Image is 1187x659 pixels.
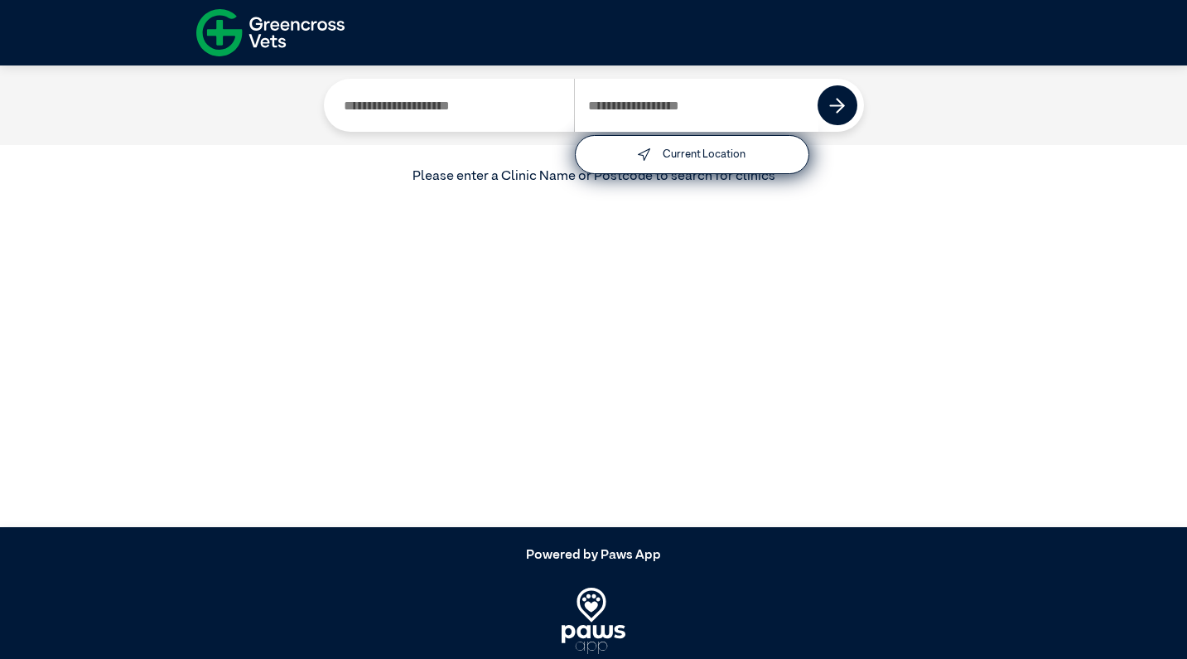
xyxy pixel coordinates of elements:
h5: Powered by Paws App [196,548,992,564]
img: PawsApp [562,588,625,654]
img: icon-right [829,98,845,114]
img: f-logo [196,4,345,61]
input: Search by Postcode [574,79,818,132]
div: Please enter a Clinic Name or Postcode to search for clinics [196,167,992,187]
input: Search by Clinic Name [331,79,574,132]
label: Current Location [663,149,745,160]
